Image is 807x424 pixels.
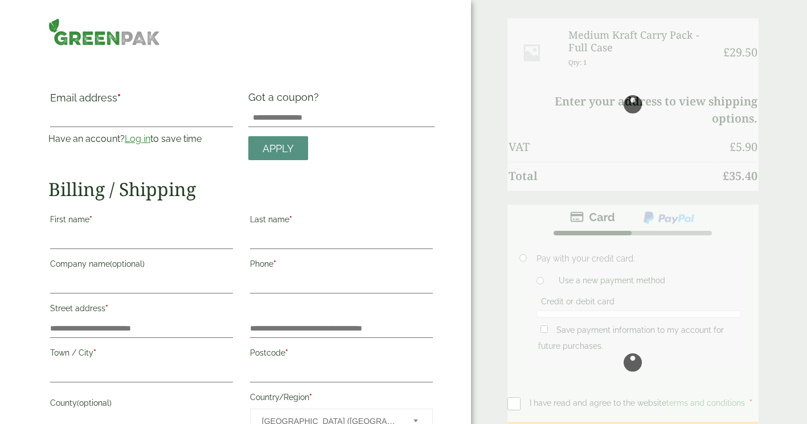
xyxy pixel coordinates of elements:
[117,92,121,104] abbr: required
[50,300,233,320] label: Street address
[50,256,233,275] label: Company name
[48,178,435,200] h2: Billing / Shipping
[50,93,233,109] label: Email address
[285,348,288,357] abbr: required
[289,215,292,224] abbr: required
[273,259,276,268] abbr: required
[105,304,108,313] abbr: required
[50,211,233,231] label: First name
[250,389,433,409] label: Country/Region
[248,136,308,161] a: Apply
[50,395,233,414] label: County
[89,215,92,224] abbr: required
[93,348,96,357] abbr: required
[125,133,150,144] a: Log in
[48,18,160,46] img: GreenPak Supplies
[250,211,433,231] label: Last name
[309,393,312,402] abbr: required
[250,345,433,364] label: Postcode
[248,91,323,109] label: Got a coupon?
[110,259,145,268] span: (optional)
[263,142,294,155] span: Apply
[48,132,235,146] p: Have an account? to save time
[250,256,433,275] label: Phone
[77,398,112,407] span: (optional)
[50,345,233,364] label: Town / City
